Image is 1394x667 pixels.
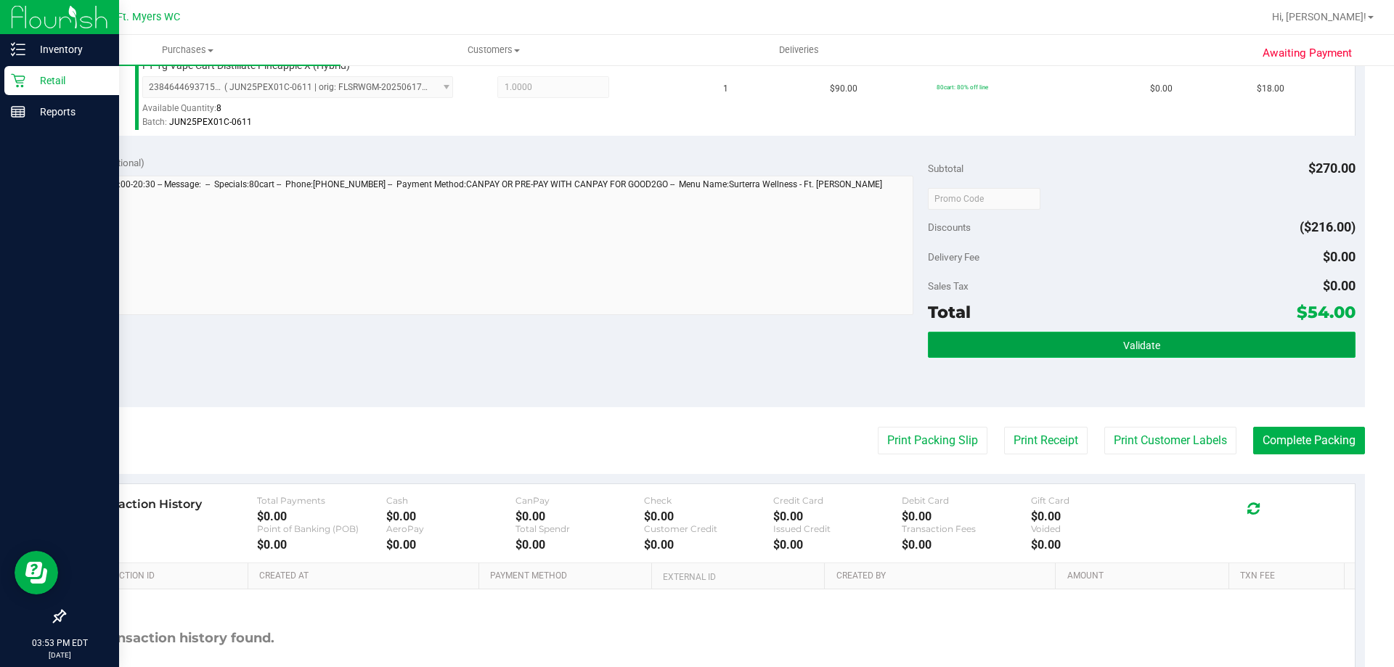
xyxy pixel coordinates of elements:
div: Point of Banking (POB) [257,523,386,534]
span: Delivery Fee [928,251,979,263]
div: $0.00 [644,510,773,523]
div: Cash [386,495,515,506]
div: Gift Card [1031,495,1160,506]
div: Total Payments [257,495,386,506]
a: Amount [1067,570,1223,582]
span: ($216.00) [1300,219,1356,234]
input: Promo Code [928,188,1040,210]
div: $0.00 [902,510,1031,523]
div: $0.00 [386,510,515,523]
iframe: Resource center [15,551,58,594]
span: $54.00 [1297,302,1356,322]
span: $0.00 [1150,82,1173,96]
span: Hi, [PERSON_NAME]! [1272,11,1366,22]
div: Available Quantity: [142,98,469,126]
div: $0.00 [773,538,902,552]
div: $0.00 [644,538,773,552]
th: External ID [651,563,824,589]
p: [DATE] [7,650,113,660]
p: Reports [25,103,113,120]
p: 03:53 PM EDT [7,637,113,650]
span: $90.00 [830,82,857,96]
inline-svg: Retail [11,73,25,88]
a: Txn Fee [1240,570,1338,582]
div: Voided [1031,523,1160,534]
div: $0.00 [257,510,386,523]
span: Total [928,302,971,322]
span: JUN25PEX01C-0611 [169,117,252,127]
div: Customer Credit [644,523,773,534]
inline-svg: Reports [11,105,25,119]
div: Total Spendr [515,523,645,534]
div: $0.00 [386,538,515,552]
button: Print Receipt [1004,427,1088,454]
a: Customers [341,35,646,65]
div: $0.00 [1031,510,1160,523]
a: Purchases [35,35,341,65]
div: $0.00 [515,538,645,552]
span: $0.00 [1323,249,1356,264]
span: Sales Tax [928,280,969,292]
inline-svg: Inventory [11,42,25,57]
div: Issued Credit [773,523,902,534]
div: $0.00 [257,538,386,552]
span: Awaiting Payment [1263,45,1352,62]
span: Customers [341,44,645,57]
span: Deliveries [759,44,839,57]
span: $270.00 [1308,160,1356,176]
span: Purchases [35,44,341,57]
div: $0.00 [902,538,1031,552]
p: Inventory [25,41,113,58]
span: Subtotal [928,163,963,174]
a: Payment Method [490,570,646,582]
span: 8 [216,103,221,113]
span: Batch: [142,117,167,127]
a: Transaction ID [86,570,242,582]
div: CanPay [515,495,645,506]
button: Print Packing Slip [878,427,987,454]
span: 1 [723,82,728,96]
span: $18.00 [1257,82,1284,96]
span: Discounts [928,214,971,240]
button: Validate [928,332,1355,358]
div: Transaction Fees [902,523,1031,534]
span: $0.00 [1323,278,1356,293]
a: Deliveries [646,35,952,65]
div: Credit Card [773,495,902,506]
span: Validate [1123,340,1160,351]
a: Created By [836,570,1050,582]
a: Created At [259,570,473,582]
div: $0.00 [515,510,645,523]
div: Debit Card [902,495,1031,506]
div: AeroPay [386,523,515,534]
span: Ft. Myers WC [117,11,180,23]
div: Check [644,495,773,506]
p: Retail [25,72,113,89]
span: 80cart: 80% off line [937,83,988,91]
button: Complete Packing [1253,427,1365,454]
div: $0.00 [773,510,902,523]
button: Print Customer Labels [1104,427,1236,454]
div: $0.00 [1031,538,1160,552]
